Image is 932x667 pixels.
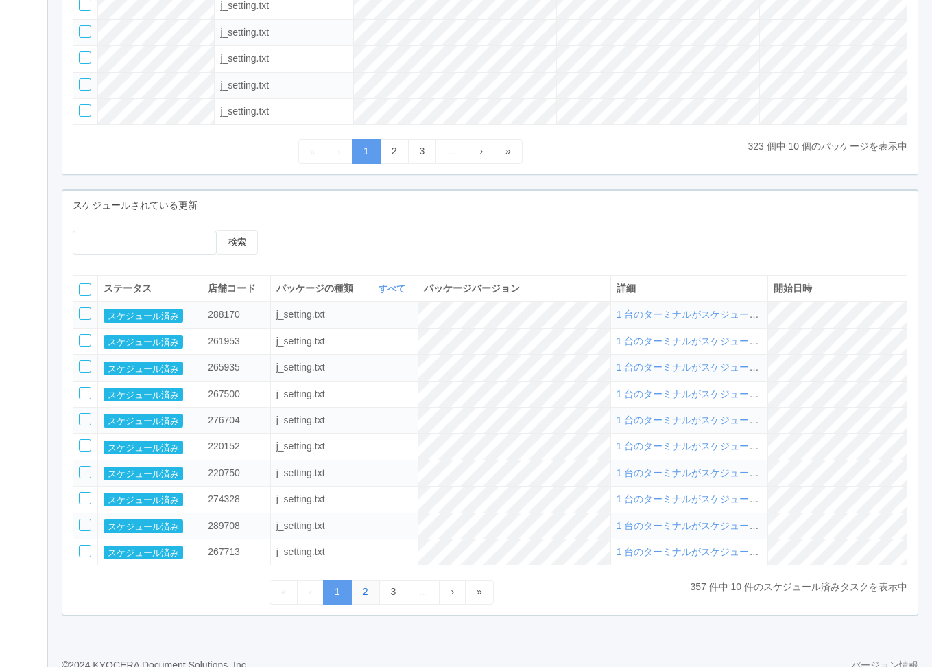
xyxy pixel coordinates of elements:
[104,519,196,533] div: スケジュール済み
[208,492,265,506] div: 274328
[617,334,762,349] div: 1 台のターミナルがスケジュールされました
[494,139,523,163] a: Last
[220,78,347,93] div: ksdpackage.tablefilter.jsetting
[439,580,466,604] a: Next
[617,545,762,559] div: 1 台のターミナルがスケジュールされました
[208,466,265,480] div: 220750
[748,139,907,154] p: 323 個中 10 個のパッケージを表示中
[104,309,183,323] button: スケジュール済み
[617,414,807,425] span: 1 台のターミナルがスケジュールされました
[379,580,408,604] a: 3
[104,307,196,322] div: スケジュール済み
[208,334,265,349] div: 261953
[617,519,762,533] div: 1 台のターミナルがスケジュールされました
[104,388,183,401] button: スケジュール済み
[479,145,483,156] span: Next
[276,492,412,506] div: ksdpackage.tablefilter.jsetting
[617,546,807,557] span: 1 台のターミナルがスケジュールされました
[276,360,412,375] div: ksdpackage.tablefilter.jsetting
[62,191,918,220] div: スケジュールされている更新
[104,362,183,375] button: スケジュール済み
[104,545,196,559] div: スケジュール済み
[617,439,762,454] div: 1 台のターミナルがスケジュールされました
[104,441,183,454] button: スケジュール済み
[774,283,812,294] span: 開始日時
[276,413,412,428] div: ksdpackage.tablefilter.jsetting
[220,104,347,119] div: ksdpackage.tablefilter.jsetting
[104,493,183,506] button: スケジュール済み
[451,586,454,597] span: Next
[104,413,196,428] div: スケジュール済み
[276,466,412,480] div: ksdpackage.tablefilter.jsetting
[104,283,152,294] span: ステータス
[104,467,183,480] button: スケジュール済み
[617,307,762,322] div: 1 台のターミナルがスケジュールされました
[617,309,807,320] span: 1 台のターミナルがスケジュールされました
[408,139,437,163] a: 3
[104,439,196,454] div: スケジュール済み
[276,387,412,401] div: ksdpackage.tablefilter.jsetting
[617,388,807,399] span: 1 台のターミナルがスケジュールされました
[617,387,762,401] div: 1 台のターミナルがスケジュールされました
[104,492,196,506] div: スケジュール済み
[465,580,494,604] a: Last
[617,413,762,428] div: 1 台のターミナルがスケジュールされました
[104,414,183,428] button: スケジュール済み
[2,6,47,48] a: ドキュメントを管理
[104,335,183,349] button: スケジュール済み
[617,360,762,375] div: 1 台のターミナルがスケジュールされました
[617,466,762,480] div: 1 台のターミナルがスケジュールされました
[217,230,258,255] button: 検索
[208,413,265,428] div: 276704
[617,362,807,373] span: 1 台のターミナルがスケジュールされました
[276,334,412,349] div: ksdpackage.tablefilter.jsetting
[220,51,347,66] div: ksdpackage.tablefilter.jsetting
[617,520,807,531] span: 1 台のターミナルがスケジュールされました
[276,439,412,454] div: ksdpackage.tablefilter.jsetting
[220,25,347,40] div: ksdpackage.tablefilter.jsetting
[208,519,265,533] div: 289708
[379,283,409,294] a: すべて
[505,145,511,156] span: Last
[208,307,265,322] div: 288170
[208,545,265,559] div: 267713
[104,387,196,401] div: スケジュール済み
[690,580,907,594] p: 357 件中 10 件のスケジュール済みタスクを表示中
[104,360,196,375] div: スケジュール済み
[617,492,762,506] div: 1 台のターミナルがスケジュールされました
[617,467,807,478] span: 1 台のターミナルがスケジュールされました
[477,586,482,597] span: Last
[104,546,183,559] button: スケジュール済み
[424,283,520,294] span: パッケージバージョン
[104,334,196,349] div: スケジュール済み
[352,139,381,163] a: 1
[208,439,265,454] div: 220152
[276,307,412,322] div: ksdpackage.tablefilter.jsetting
[276,281,357,296] span: パッケージの種類
[380,139,409,163] a: 2
[617,493,807,504] span: 1 台のターミナルがスケジュールされました
[208,387,265,401] div: 267500
[375,282,412,296] button: すべて
[617,441,807,452] span: 1 台のターミナルがスケジュールされました
[323,580,352,604] a: 1
[276,545,412,559] div: ksdpackage.tablefilter.jsetting
[276,519,412,533] div: ksdpackage.tablefilter.jsetting
[351,580,380,604] a: 2
[104,466,196,480] div: スケジュール済み
[208,281,265,296] div: 店舗コード
[617,281,762,296] div: 詳細
[468,139,494,163] a: Next
[104,519,183,533] button: スケジュール済み
[208,360,265,375] div: 265935
[617,336,807,347] span: 1 台のターミナルがスケジュールされました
